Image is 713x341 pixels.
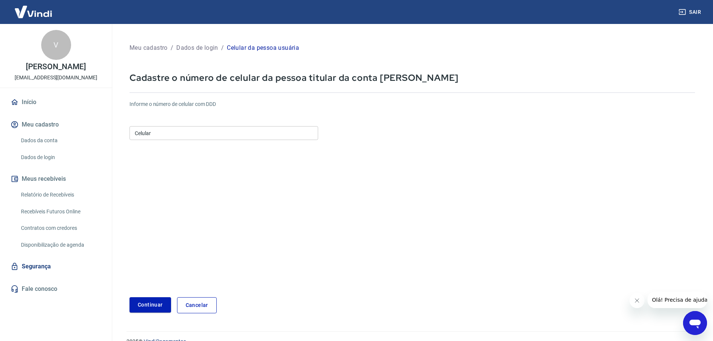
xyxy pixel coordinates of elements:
button: Meus recebíveis [9,171,103,187]
button: Sair [677,5,704,19]
img: Vindi [9,0,58,23]
a: Contratos com credores [18,220,103,236]
p: / [171,43,173,52]
div: V [41,30,71,60]
iframe: Fechar mensagem [630,293,645,308]
p: [EMAIL_ADDRESS][DOMAIN_NAME] [15,74,97,82]
a: Segurança [9,258,103,275]
a: Dados de login [18,150,103,165]
p: Dados de login [176,43,218,52]
a: Relatório de Recebíveis [18,187,103,203]
p: Meu cadastro [130,43,168,52]
a: Disponibilização de agenda [18,237,103,253]
a: Cancelar [177,297,217,313]
span: Olá! Precisa de ajuda? [4,5,63,11]
a: Recebíveis Futuros Online [18,204,103,219]
button: Continuar [130,297,171,313]
p: / [221,43,224,52]
button: Meu cadastro [9,116,103,133]
a: Dados da conta [18,133,103,148]
p: Cadastre o número de celular da pessoa titular da conta [PERSON_NAME] [130,72,695,83]
a: Fale conosco [9,281,103,297]
p: Celular da pessoa usuária [227,43,299,52]
h6: Informe o número de celular com DDD [130,100,695,108]
a: Início [9,94,103,110]
p: [PERSON_NAME] [26,63,86,71]
iframe: Mensagem da empresa [648,292,707,308]
iframe: Botão para abrir a janela de mensagens [683,311,707,335]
